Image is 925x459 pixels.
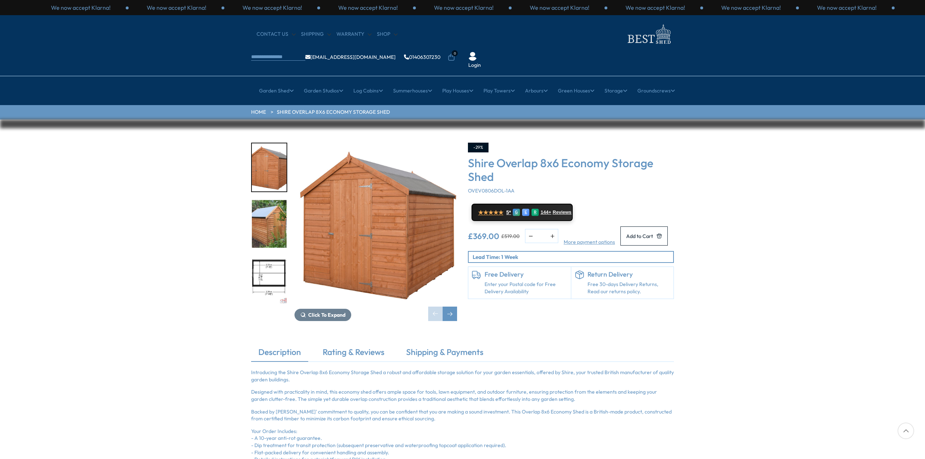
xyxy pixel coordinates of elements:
[452,50,458,56] span: 0
[501,234,520,239] del: £519.00
[242,4,302,12] p: We now accept Klarna!
[448,54,455,61] a: 0
[428,307,443,321] div: Previous slide
[251,256,287,305] div: 3 / 9
[558,82,594,100] a: Green Houses
[637,82,675,100] a: Groundscrews
[404,55,440,60] a: 01406307230
[625,4,685,12] p: We now accept Klarna!
[320,4,416,12] div: 1 / 3
[564,239,615,246] a: More payment options
[512,4,607,12] div: 3 / 3
[485,270,567,278] h6: Free Delivery
[553,209,572,215] span: Reviews
[513,209,520,216] div: G
[588,270,670,278] h6: Return Delivery
[532,209,539,216] div: R
[485,281,567,295] a: Enter your Postal code for Free Delivery Availability
[252,200,287,248] img: 8x6valueoverlap_1_b757bf81-0e9d-4947-b5a2-b7a449e89655_200x200.jpg
[626,234,653,239] span: Add to Cart
[607,4,703,12] div: 1 / 3
[468,62,481,69] a: Login
[251,408,674,423] p: Backed by [PERSON_NAME]' commitment to quality, you can be confident that you are making a sound ...
[468,232,499,240] ins: £369.00
[468,52,477,61] img: User Icon
[251,109,266,116] a: HOME
[377,31,397,38] a: Shop
[473,253,673,261] p: Lead Time: 1 Week
[522,209,529,216] div: E
[530,4,589,12] p: We now accept Klarna!
[257,31,296,38] a: CONTACT US
[703,4,799,12] div: 2 / 3
[605,82,627,100] a: Storage
[468,143,489,152] div: -29%
[129,4,224,12] div: 2 / 3
[338,4,398,12] p: We now accept Klarna!
[147,4,206,12] p: We now accept Klarna!
[251,199,287,249] div: 2 / 9
[623,22,674,46] img: logo
[304,82,343,100] a: Garden Studios
[468,156,674,184] h3: Shire Overlap 8x6 Economy Storage Shed
[799,4,895,12] div: 3 / 3
[294,143,457,305] img: Shire Overlap 8x6 Economy Storage Shed - Best Shed
[251,369,674,383] p: Introducing the Shire Overlap 8x6 Economy Storage Shed a robust and affordable storage solution f...
[353,82,383,100] a: Log Cabins
[251,143,287,192] div: 1 / 9
[305,55,396,60] a: [EMAIL_ADDRESS][DOMAIN_NAME]
[308,312,345,318] span: Click To Expand
[251,389,674,403] p: Designed with practicality in mind, this economy shed offers ample space for tools, lawn equipmen...
[399,346,491,361] a: Shipping & Payments
[721,4,781,12] p: We now accept Klarna!
[224,4,320,12] div: 3 / 3
[51,4,111,12] p: We now accept Klarna!
[472,204,573,221] a: ★★★★★ 5* G E R 144+ Reviews
[416,4,512,12] div: 2 / 3
[315,346,392,361] a: Rating & Reviews
[336,31,371,38] a: Warranty
[443,307,457,321] div: Next slide
[541,209,551,215] span: 144+
[434,4,494,12] p: We now accept Klarna!
[33,4,129,12] div: 1 / 3
[252,143,287,191] img: 8x6ValueOverlap_5_9e02a718-968b-40af-a5e2-dee747a3e247_200x200.jpg
[483,82,515,100] a: Play Towers
[468,187,515,194] span: OVEV0806DOL-1AA
[393,82,432,100] a: Summerhouses
[478,209,503,216] span: ★★★★★
[251,346,308,361] a: Description
[252,256,287,304] img: 8x6overlapnowinplan_ceb613dc-59ba-4561-8ddb-88f62da8229b_200x200.jpg
[259,82,294,100] a: Garden Shed
[817,4,877,12] p: We now accept Klarna!
[588,281,670,295] p: Free 30-days Delivery Returns, Read our returns policy.
[294,309,351,321] button: Click To Expand
[442,82,473,100] a: Play Houses
[294,143,457,321] div: 1 / 9
[301,31,331,38] a: Shipping
[525,82,548,100] a: Arbours
[277,109,390,116] a: Shire Overlap 8x6 Economy Storage Shed
[620,226,668,246] button: Add to Cart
